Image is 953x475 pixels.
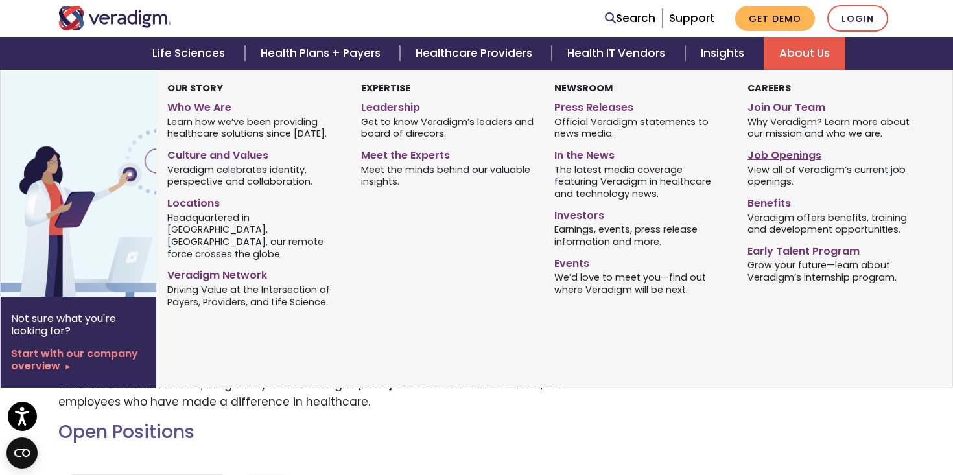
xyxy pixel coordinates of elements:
[167,264,341,283] a: Veradigm Network
[361,96,535,115] a: Leadership
[747,96,921,115] a: Join Our Team
[552,37,685,70] a: Health IT Vendors
[747,259,921,284] span: Grow your future—learn about Veradigm’s internship program.
[400,37,552,70] a: Healthcare Providers
[361,115,535,140] span: Get to know Veradigm’s leaders and board of direcors.
[554,144,728,163] a: In the News
[245,37,400,70] a: Health Plans + Payers
[554,96,728,115] a: Press Releases
[685,37,764,70] a: Insights
[167,115,341,140] span: Learn how we’ve been providing healthcare solutions since [DATE].
[827,5,888,32] a: Login
[6,437,38,469] button: Open CMP widget
[167,96,341,115] a: Who We Are
[11,312,146,337] p: Not sure what you're looking for?
[167,163,341,188] span: Veradigm celebrates identity, perspective and collaboration.
[747,240,921,259] a: Early Talent Program
[58,6,172,30] img: Veradigm logo
[167,192,341,211] a: Locations
[669,10,714,26] a: Support
[747,115,921,140] span: Why Veradigm? Learn more about our mission and who we are.
[605,10,655,27] a: Search
[554,115,728,140] span: Official Veradigm statements to news media.
[554,82,613,95] strong: Newsroom
[747,192,921,211] a: Benefits
[554,163,728,200] span: The latest media coverage featuring Veradigm in healthcare and technology news.
[747,144,921,163] a: Job Openings
[554,252,728,271] a: Events
[58,421,588,443] h2: Open Positions
[554,204,728,223] a: Investors
[361,144,535,163] a: Meet the Experts
[747,82,791,95] strong: Careers
[11,347,146,372] a: Start with our company overview
[167,144,341,163] a: Culture and Values
[361,82,410,95] strong: Expertise
[554,223,728,248] span: Earnings, events, press release information and more.
[167,82,223,95] strong: Our Story
[361,163,535,188] span: Meet the minds behind our valuable insights.
[167,283,341,308] span: Driving Value at the Intersection of Payers, Providers, and Life Science.
[747,163,921,188] span: View all of Veradigm’s current job openings.
[167,211,341,260] span: Headquartered in [GEOGRAPHIC_DATA], [GEOGRAPHIC_DATA], our remote force crosses the globe.
[137,37,244,70] a: Life Sciences
[554,271,728,296] span: We’d love to meet you—find out where Veradigm will be next.
[735,6,815,31] a: Get Demo
[747,211,921,236] span: Veradigm offers benefits, training and development opportunities.
[764,37,845,70] a: About Us
[1,70,209,297] img: Vector image of Veradigm’s Story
